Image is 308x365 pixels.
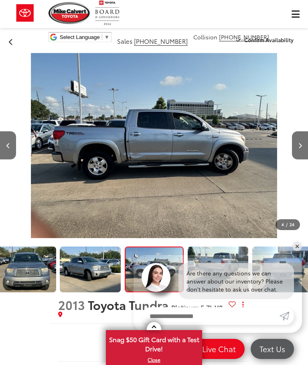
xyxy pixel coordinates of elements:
span: 2013 [58,296,85,313]
img: 2013 Toyota Tundra Platinum 5.7L V8 [125,247,183,292]
img: 2013 Toyota Tundra Platinum 5.7L V8 [59,246,121,293]
span: Collision [193,33,217,41]
img: Mike Calvert Toyota [49,2,91,24]
a: Expand Photo 3 [125,247,184,293]
a: Text Us [251,339,294,359]
img: 2013 Toyota Tundra Platinum 5.7L V8 [31,53,277,238]
span: Live Chat [198,344,240,354]
a: Expand Photo 2 [60,247,120,293]
img: Agent profile photo [142,263,170,292]
a: Expand Photo 4 [188,247,248,293]
span: $24,991 [58,334,250,346]
span: Text Us [255,344,289,354]
chrome_annotation: [PHONE_NUMBER] [134,37,188,46]
a: Live Chat [193,339,245,359]
span: / [285,222,288,227]
span: [DATE] Price: [58,346,250,354]
span: Select Language [60,34,100,40]
span: ▼ [104,34,109,40]
chrome_annotation: [PHONE_NUMBER] [219,33,269,41]
span: Snag $50 Gift Card with a Test Drive! [107,331,201,355]
input: Enter your message [142,307,280,325]
img: 2013 Toyota Tundra Platinum 5.7L V8 [187,246,249,293]
span: 24 [290,221,294,227]
a: Select Language​ [60,34,109,40]
a: Submit [280,307,294,325]
span: Toyota Tundra [88,296,171,313]
button: Next image [292,131,308,159]
span: 4 [282,221,284,227]
span: Sales [117,37,132,45]
div: Are there any questions we can answer about our inventory? Please don't hesitate to ask us over c... [178,263,294,299]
